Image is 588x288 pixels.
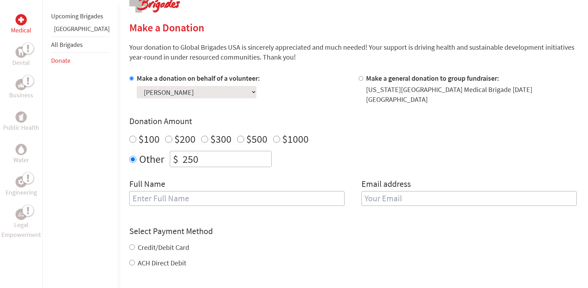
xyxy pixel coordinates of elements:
[18,179,24,185] img: Engineering
[11,14,31,35] a: MedicalMedical
[16,14,27,25] div: Medical
[246,132,267,146] label: $500
[170,151,181,167] div: $
[51,24,110,37] li: Ghana
[18,145,24,153] img: Water
[16,47,27,58] div: Dental
[12,58,30,68] p: Dental
[6,188,37,197] p: Engineering
[366,74,499,82] label: Make a general donation to group fundraiser:
[3,111,39,133] a: Public HealthPublic Health
[366,85,577,104] div: [US_STATE][GEOGRAPHIC_DATA] Medical Brigade [DATE] [GEOGRAPHIC_DATA]
[51,41,83,49] a: All Brigades
[18,17,24,23] img: Medical
[6,176,37,197] a: EngineeringEngineering
[18,212,24,216] img: Legal Empowerment
[16,79,27,90] div: Business
[137,74,260,82] label: Make a donation on behalf of a volunteer:
[51,56,70,65] a: Donate
[181,151,271,167] input: Enter Amount
[18,114,24,121] img: Public Health
[1,209,41,240] a: Legal EmpowermentLegal Empowerment
[129,21,577,34] h2: Make a Donation
[16,144,27,155] div: Water
[11,25,31,35] p: Medical
[210,132,231,146] label: $300
[138,258,186,267] label: ACH Direct Debit
[282,132,309,146] label: $1000
[12,47,30,68] a: DentalDental
[129,226,577,237] h4: Select Payment Method
[129,191,345,206] input: Enter Full Name
[3,123,39,133] p: Public Health
[54,25,110,33] a: [GEOGRAPHIC_DATA]
[139,151,164,167] label: Other
[13,155,29,165] p: Water
[51,53,110,68] li: Donate
[129,178,165,191] label: Full Name
[1,220,41,240] p: Legal Empowerment
[16,111,27,123] div: Public Health
[129,116,577,127] h4: Donation Amount
[9,90,33,100] p: Business
[13,144,29,165] a: WaterWater
[138,243,189,252] label: Credit/Debit Card
[138,132,160,146] label: $100
[18,82,24,87] img: Business
[9,79,33,100] a: BusinessBusiness
[361,191,577,206] input: Your Email
[18,49,24,55] img: Dental
[361,178,411,191] label: Email address
[16,176,27,188] div: Engineering
[16,209,27,220] div: Legal Empowerment
[51,12,103,20] a: Upcoming Brigades
[174,132,196,146] label: $200
[51,37,110,53] li: All Brigades
[129,42,577,62] p: Your donation to Global Brigades USA is sincerely appreciated and much needed! Your support is dr...
[51,8,110,24] li: Upcoming Brigades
